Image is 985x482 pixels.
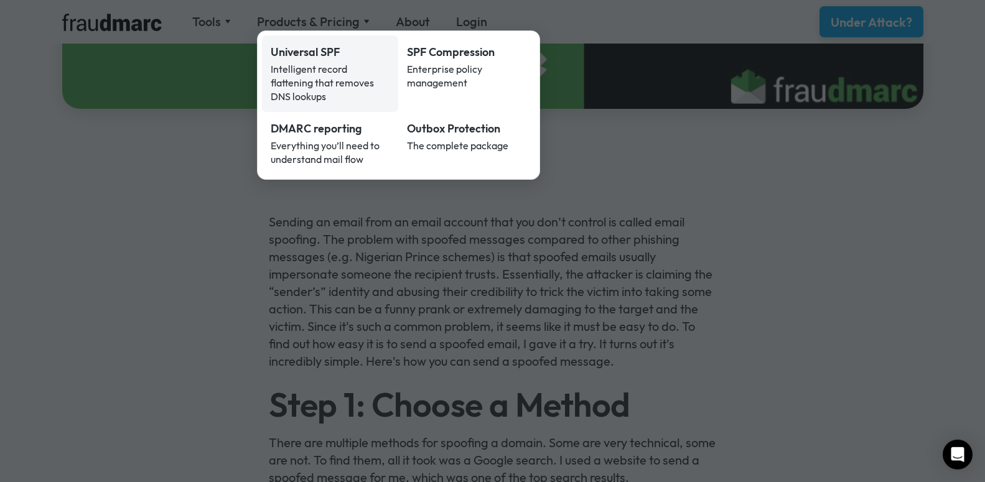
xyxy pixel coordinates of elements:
div: Enterprise policy management [407,62,526,90]
div: Outbox Protection [407,121,526,137]
div: The complete package [407,139,526,152]
nav: Products & Pricing [257,30,540,180]
div: Intelligent record flattening that removes DNS lookups [271,62,390,103]
a: Universal SPFIntelligent record flattening that removes DNS lookups [262,35,399,112]
div: DMARC reporting [271,121,390,137]
div: Open Intercom Messenger [943,440,973,470]
a: Outbox ProtectionThe complete package [398,112,535,175]
div: SPF Compression [407,44,526,60]
div: Universal SPF [271,44,390,60]
a: DMARC reportingEverything you’ll need to understand mail flow [262,112,399,175]
div: Everything you’ll need to understand mail flow [271,139,390,166]
a: SPF CompressionEnterprise policy management [398,35,535,112]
